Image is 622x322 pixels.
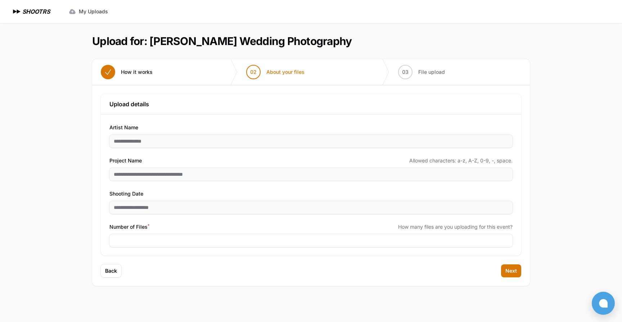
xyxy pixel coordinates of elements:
button: Next [501,264,521,277]
span: My Uploads [79,8,108,15]
a: SHOOTRS SHOOTRS [12,7,50,16]
span: 03 [402,68,409,76]
a: My Uploads [64,5,112,18]
span: Shooting Date [109,189,143,198]
span: Allowed characters: a-z, A-Z, 0-9, -, space. [409,157,513,164]
span: Artist Name [109,123,138,132]
span: 02 [250,68,257,76]
span: Next [505,267,517,274]
button: Open chat window [592,292,615,315]
span: About your files [266,68,305,76]
img: SHOOTRS [12,7,22,16]
h1: SHOOTRS [22,7,50,16]
span: Back [105,267,117,274]
span: File upload [418,68,445,76]
button: 03 File upload [389,59,454,85]
h1: Upload for: [PERSON_NAME] Wedding Photography [92,35,352,48]
button: Back [101,264,121,277]
span: Project Name [109,156,142,165]
button: How it works [92,59,161,85]
span: How many files are you uploading for this event? [398,223,513,231]
span: Number of Files [109,223,149,231]
h3: Upload details [109,100,513,108]
span: How it works [121,68,153,76]
button: 02 About your files [238,59,313,85]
